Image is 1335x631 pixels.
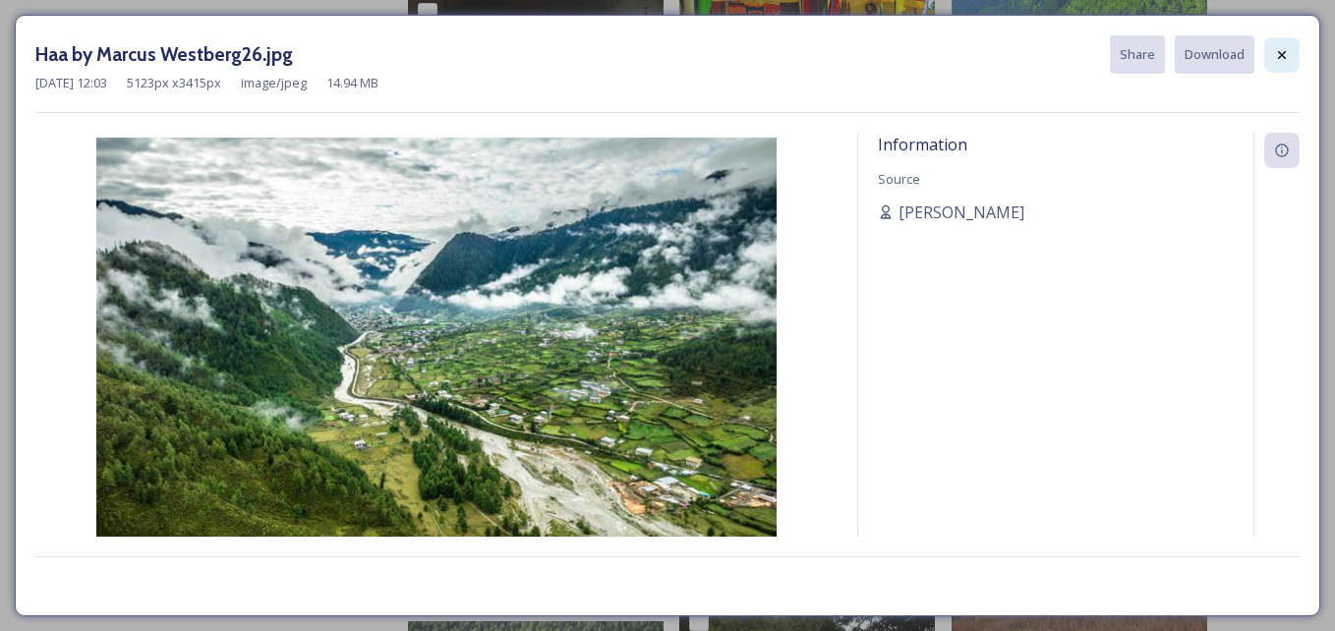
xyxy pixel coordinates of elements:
[878,170,920,188] span: Source
[35,74,107,92] span: [DATE] 12:03
[899,201,1024,224] span: [PERSON_NAME]
[241,74,307,92] span: image/jpeg
[878,134,967,155] span: Information
[1175,35,1254,74] button: Download
[326,74,378,92] span: 14.94 MB
[35,138,838,592] img: Haa%2520by%2520Marcus%2520Westberg26.jpg
[127,74,221,92] span: 5123 px x 3415 px
[35,40,293,69] h3: Haa by Marcus Westberg26.jpg
[1110,35,1165,74] button: Share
